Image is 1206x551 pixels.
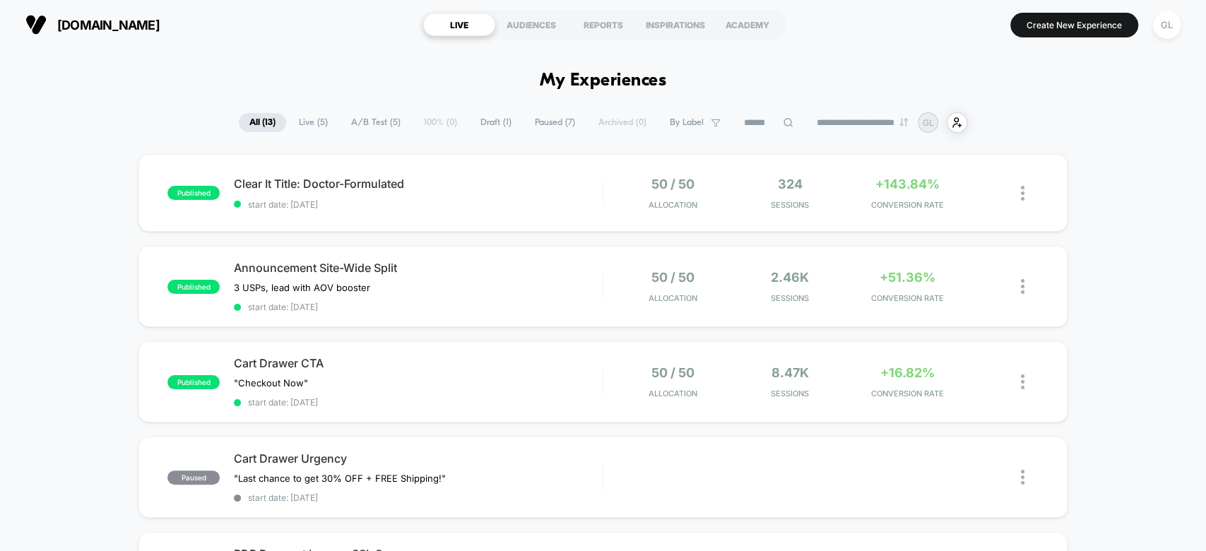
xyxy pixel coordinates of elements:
span: Announcement Site-Wide Split [234,261,602,275]
span: published [167,280,220,294]
img: close [1021,374,1024,389]
span: Cart Drawer CTA [234,356,602,370]
span: published [167,186,220,200]
span: [DOMAIN_NAME] [57,18,160,32]
div: REPORTS [567,13,639,36]
p: GL [923,117,934,128]
button: [DOMAIN_NAME] [21,13,164,36]
div: ACADEMY [711,13,784,36]
span: CONVERSION RATE [852,293,962,303]
h1: My Experiences [540,71,666,91]
img: close [1021,279,1024,294]
span: Draft ( 1 ) [470,113,522,132]
span: +143.84% [875,177,940,191]
img: close [1021,470,1024,485]
span: Clear It Title: Doctor-Formulated [234,177,602,191]
div: AUDIENCES [495,13,567,36]
span: start date: [DATE] [234,397,602,408]
span: CONVERSION RATE [852,389,962,398]
img: Visually logo [25,14,47,35]
span: +16.82% [880,365,935,380]
span: Live ( 5 ) [288,113,338,132]
span: Sessions [735,293,845,303]
span: published [167,375,220,389]
span: Sessions [735,389,845,398]
img: close [1021,186,1024,201]
span: Cart Drawer Urgency [234,451,602,466]
span: 8.47k [772,365,809,380]
span: "Checkout Now" [234,377,308,389]
div: LIVE [423,13,495,36]
span: 50 / 50 [651,365,694,380]
span: A/B Test ( 5 ) [341,113,411,132]
div: GL [1153,11,1181,39]
span: 50 / 50 [651,177,694,191]
span: 3 USPs, lead with AOV booster [234,282,370,293]
span: Allocation [649,200,697,210]
span: start date: [DATE] [234,492,602,503]
span: Paused ( 7 ) [524,113,586,132]
div: INSPIRATIONS [639,13,711,36]
span: 324 [778,177,803,191]
span: CONVERSION RATE [852,200,962,210]
span: +51.36% [880,270,935,285]
span: Allocation [649,293,697,303]
span: start date: [DATE] [234,199,602,210]
span: Sessions [735,200,845,210]
span: 2.46k [771,270,809,285]
span: start date: [DATE] [234,302,602,312]
img: end [899,118,908,126]
span: paused [167,470,220,485]
button: GL [1149,11,1185,40]
span: By Label [670,117,704,128]
span: 50 / 50 [651,270,694,285]
span: All ( 13 ) [239,113,286,132]
button: Create New Experience [1010,13,1138,37]
span: "Last chance to get 30% OFF + FREE Shipping!" [234,473,446,484]
span: Allocation [649,389,697,398]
